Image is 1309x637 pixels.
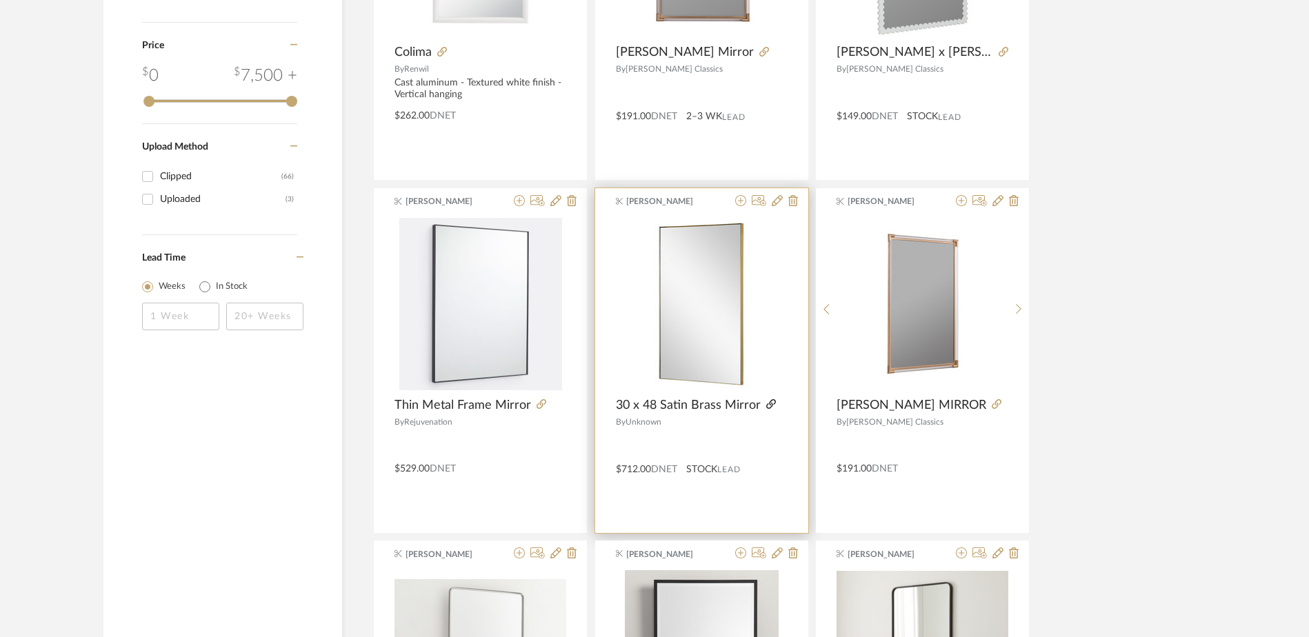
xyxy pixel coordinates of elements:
span: Thin Metal Frame Mirror [394,398,531,413]
span: By [394,65,404,73]
input: 1 Week [142,303,219,330]
span: [PERSON_NAME] [626,548,713,560]
span: 2–3 WK [686,110,722,124]
span: By [616,65,626,73]
span: $712.00 [616,465,651,474]
span: Lead [717,465,741,474]
span: $149.00 [837,112,872,121]
div: Cast aluminum - Textured white finish - Vertical hanging [394,77,566,101]
span: Lead Time [142,253,186,263]
span: By [837,418,846,426]
span: [PERSON_NAME] [848,548,935,560]
span: DNET [651,465,677,474]
span: STOCK [907,110,938,124]
label: In Stock [216,280,248,294]
span: DNET [872,112,898,121]
span: Unknown [626,418,661,426]
span: [PERSON_NAME] x [PERSON_NAME] Classics Ryder Mirror [837,45,993,60]
span: By [837,65,846,73]
img: AMBROSE MIRROR [869,218,976,390]
span: [PERSON_NAME] Classics [626,65,723,73]
div: 0 [837,218,1008,390]
span: [PERSON_NAME] [626,195,713,208]
span: By [616,418,626,426]
span: [PERSON_NAME] Classics [846,418,943,426]
span: Renwil [404,65,429,73]
div: 0 [142,63,159,88]
span: By [394,418,404,426]
span: Rejuvenation [404,418,452,426]
span: [PERSON_NAME] [848,195,935,208]
span: $191.00 [837,464,872,474]
input: 20+ Weeks [226,303,303,330]
span: Lead [722,112,746,122]
span: DNET [651,112,677,121]
span: STOCK [686,463,717,477]
div: (66) [281,165,294,188]
div: 7,500 + [234,63,297,88]
span: [PERSON_NAME] [406,195,492,208]
div: Uploaded [160,188,286,210]
span: $529.00 [394,464,430,474]
span: Upload Method [142,142,208,152]
img: 30 x 48 Satin Brass Mirror [616,218,788,390]
span: Colima [394,45,432,60]
span: $262.00 [394,111,430,121]
span: [PERSON_NAME] Mirror [616,45,754,60]
span: DNET [872,464,898,474]
label: Weeks [159,280,186,294]
span: DNET [430,111,456,121]
div: Clipped [160,165,281,188]
span: [PERSON_NAME] Classics [846,65,943,73]
span: Price [142,41,164,50]
span: $191.00 [616,112,651,121]
span: DNET [430,464,456,474]
span: [PERSON_NAME] [406,548,492,560]
span: [PERSON_NAME] MIRROR [837,398,986,413]
div: (3) [286,188,294,210]
span: Lead [938,112,961,122]
img: Thin Metal Frame Mirror [399,218,562,390]
span: 30 x 48 Satin Brass Mirror [616,398,761,413]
